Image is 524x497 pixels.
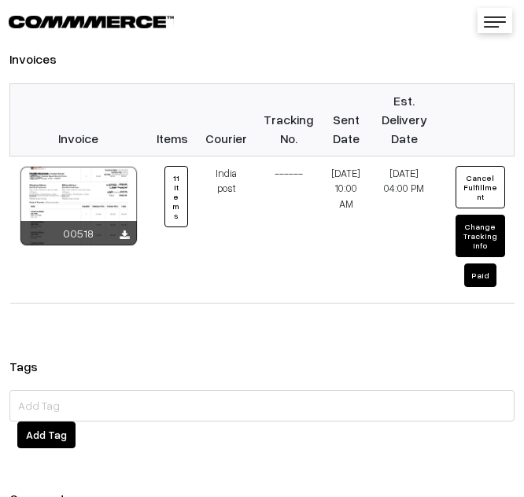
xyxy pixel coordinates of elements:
a: COMMMERCE [9,11,146,30]
span: Tags [9,359,57,374]
input: Add Tag [9,390,515,422]
button: 11 Items [164,166,189,227]
td: [DATE] 10:00 AM [323,156,371,303]
td: [DATE] 04:00 PM [371,156,438,303]
th: Est. Delivery Date [371,83,438,156]
th: Invoice [10,83,147,156]
img: COMMMERCE [9,16,174,28]
button: Change Tracking Info [456,215,505,257]
img: menu [484,17,506,28]
td: India post [197,156,255,303]
th: Sent Date [323,83,371,156]
button: Cancel Fulfillment [456,166,505,208]
th: Tracking No. [255,83,322,156]
td: ------ [255,156,322,303]
button: Add Tag [17,422,76,448]
th: Items [147,83,198,156]
th: Courier [197,83,255,156]
button: Paid [464,263,496,287]
div: 00518 [20,221,137,245]
span: Invoices [9,51,76,67]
